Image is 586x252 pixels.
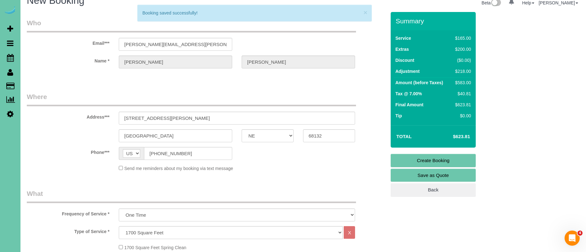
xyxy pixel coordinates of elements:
label: Frequency of Service * [22,208,114,217]
label: Tax @ 7.00% [395,91,422,97]
div: $218.00 [453,68,471,74]
label: Discount [395,57,414,63]
label: Extras [395,46,409,52]
label: Name * [22,56,114,64]
a: Create Booking [391,154,476,167]
div: $200.00 [453,46,471,52]
div: $40.81 [453,91,471,97]
span: 1700 Square Feet Spring Clean [124,245,186,250]
legend: Where [27,92,356,106]
label: Service [395,35,411,41]
iframe: Intercom live chat [565,231,580,246]
div: $623.81 [453,102,471,108]
a: Help [522,0,534,5]
legend: What [27,189,356,203]
span: 4 [577,231,583,236]
h4: $623.81 [434,134,470,139]
div: $583.00 [453,79,471,86]
h3: Summary [396,17,473,25]
span: Send me reminders about my booking via text message [124,166,233,171]
a: Beta [482,0,501,5]
strong: Total [396,134,412,139]
label: Tip [395,113,402,119]
label: Type of Service * [22,226,114,235]
div: ($0.00) [453,57,471,63]
a: Save as Quote [391,169,476,182]
button: × [364,9,367,16]
label: Final Amount [395,102,423,108]
a: Back [391,183,476,196]
div: $165.00 [453,35,471,41]
legend: Who [27,18,356,32]
img: Automaid Logo [4,6,16,15]
div: $0.00 [453,113,471,119]
div: Booking saved successfully! [142,10,367,16]
label: Adjustment [395,68,420,74]
label: Amount (before Taxes) [395,79,443,86]
a: [PERSON_NAME] [539,0,578,5]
